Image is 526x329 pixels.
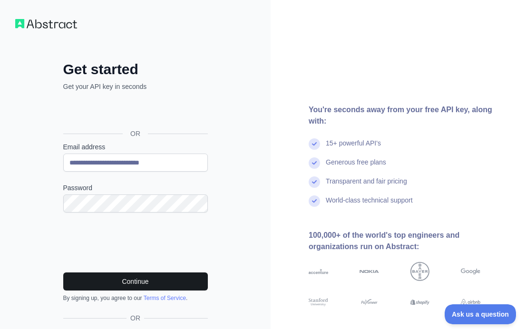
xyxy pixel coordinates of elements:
img: nokia [360,262,379,281]
button: Continue [63,272,208,290]
span: OR [123,129,148,138]
img: bayer [410,262,430,281]
img: check mark [309,195,320,207]
div: By signing up, you agree to our . [63,294,208,302]
iframe: Toggle Customer Support [445,304,516,324]
div: Transparent and fair pricing [326,176,407,195]
iframe: ប៊ូតុង "ចូលដោយប្រើ Google" [58,102,211,123]
div: You're seconds away from your free API key, along with: [309,104,511,127]
div: Generous free plans [326,157,386,176]
div: World-class technical support [326,195,413,214]
img: airbnb [461,297,480,307]
div: 15+ powerful API's [326,138,381,157]
iframe: reCAPTCHA [63,224,208,261]
img: check mark [309,157,320,169]
img: stanford university [309,297,328,307]
h2: Get started [63,61,208,78]
div: 100,000+ of the world's top engineers and organizations run on Abstract: [309,230,511,252]
img: accenture [309,262,328,281]
span: OR [127,313,144,323]
a: Terms of Service [144,295,186,301]
img: payoneer [360,297,379,307]
label: Email address [63,142,208,152]
img: shopify [410,297,430,307]
p: Get your API key in seconds [63,82,208,91]
img: check mark [309,176,320,188]
img: google [461,262,480,281]
label: Password [63,183,208,193]
img: Workflow [15,19,77,29]
img: check mark [309,138,320,150]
